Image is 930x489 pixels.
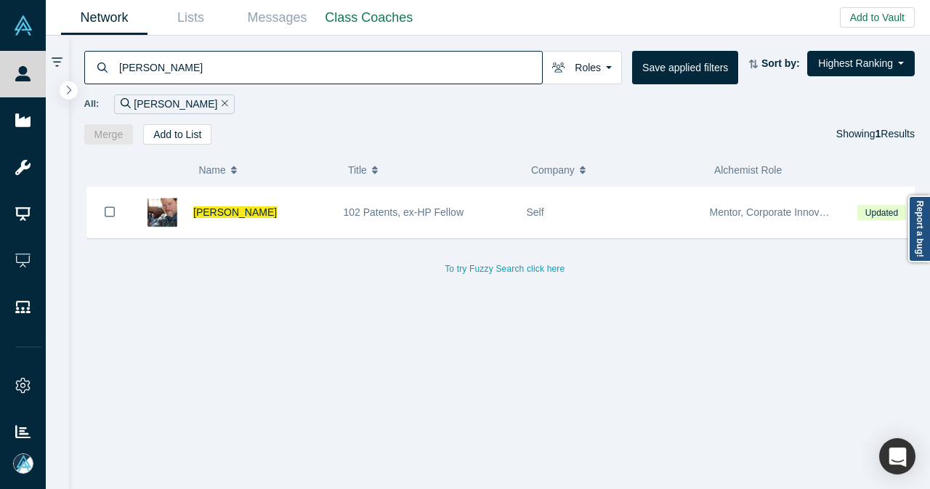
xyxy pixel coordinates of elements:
[714,164,782,176] span: Alchemist Role
[542,51,622,84] button: Roles
[807,51,915,76] button: Highest Ranking
[531,155,575,185] span: Company
[840,7,915,28] button: Add to Vault
[908,195,930,262] a: Report a bug!
[876,128,881,140] strong: 1
[13,453,33,474] img: Mia Scott's Account
[61,1,147,35] a: Network
[531,155,699,185] button: Company
[198,155,333,185] button: Name
[84,97,100,111] span: All:
[857,205,905,220] span: Updated
[344,206,464,218] span: 102 Patents, ex-HP Fellow
[876,128,915,140] span: Results
[198,155,225,185] span: Name
[147,197,178,227] img: William Allen's Profile Image
[434,259,575,278] button: To try Fuzzy Search click here
[143,124,211,145] button: Add to List
[193,206,277,218] a: [PERSON_NAME]
[836,124,915,145] div: Showing
[527,206,544,218] span: Self
[234,1,320,35] a: Messages
[84,124,134,145] button: Merge
[320,1,418,35] a: Class Coaches
[761,57,800,69] strong: Sort by:
[118,50,542,84] input: Search by name, title, company, summary, expertise, investment criteria or topics of focus
[632,51,738,84] button: Save applied filters
[87,187,132,238] button: Bookmark
[348,155,516,185] button: Title
[13,15,33,36] img: Alchemist Vault Logo
[114,94,235,114] div: [PERSON_NAME]
[217,96,228,113] button: Remove Filter
[348,155,367,185] span: Title
[147,1,234,35] a: Lists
